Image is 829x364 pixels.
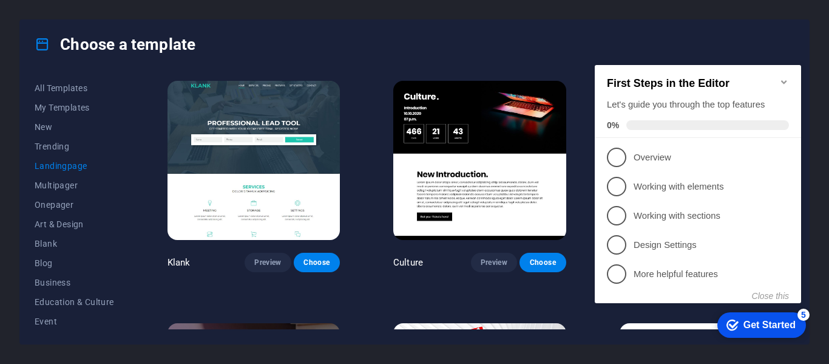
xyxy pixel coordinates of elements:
[35,161,114,171] span: Landingpage
[35,312,114,331] button: Event
[162,244,199,253] button: Close this
[35,297,114,307] span: Education & Culture
[393,81,566,240] img: Culture
[529,258,556,267] span: Choose
[44,162,189,175] p: Working with sections
[5,183,211,212] li: Design Settings
[35,239,114,249] span: Blank
[208,261,220,273] div: 5
[35,258,114,268] span: Blog
[393,256,423,269] p: Culture
[303,258,330,267] span: Choose
[35,278,114,287] span: Business
[481,258,507,267] span: Preview
[294,253,340,272] button: Choose
[44,104,189,117] p: Overview
[35,35,195,54] h4: Choose a template
[35,200,114,210] span: Onepager
[44,133,189,146] p: Working with elements
[35,317,114,326] span: Event
[44,221,189,233] p: More helpful features
[35,180,114,190] span: Multipager
[17,51,199,64] div: Let's guide you through the top features
[167,81,340,240] img: Klank
[35,156,114,176] button: Landingpage
[35,83,114,93] span: All Templates
[17,30,199,43] h2: First Steps in the Editor
[127,265,216,290] div: Get Started 5 items remaining, 0% complete
[35,292,114,312] button: Education & Culture
[35,195,114,215] button: Onepager
[35,234,114,253] button: Blank
[44,191,189,204] p: Design Settings
[35,103,114,112] span: My Templates
[167,256,191,269] p: Klank
[35,98,114,117] button: My Templates
[471,253,517,272] button: Preview
[254,258,281,267] span: Preview
[519,253,566,272] button: Choose
[35,176,114,195] button: Multipager
[35,78,114,98] button: All Templates
[35,219,114,229] span: Art & Design
[5,154,211,183] li: Working with sections
[5,95,211,125] li: Overview
[35,253,114,273] button: Blog
[189,30,199,39] div: Minimize checklist
[35,273,114,292] button: Business
[35,137,114,156] button: Trending
[5,212,211,241] li: More helpful features
[35,117,114,137] button: New
[35,142,114,151] span: Trending
[35,215,114,234] button: Art & Design
[5,125,211,154] li: Working with elements
[17,73,36,83] span: 0%
[154,272,206,283] div: Get Started
[245,253,291,272] button: Preview
[35,122,114,132] span: New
